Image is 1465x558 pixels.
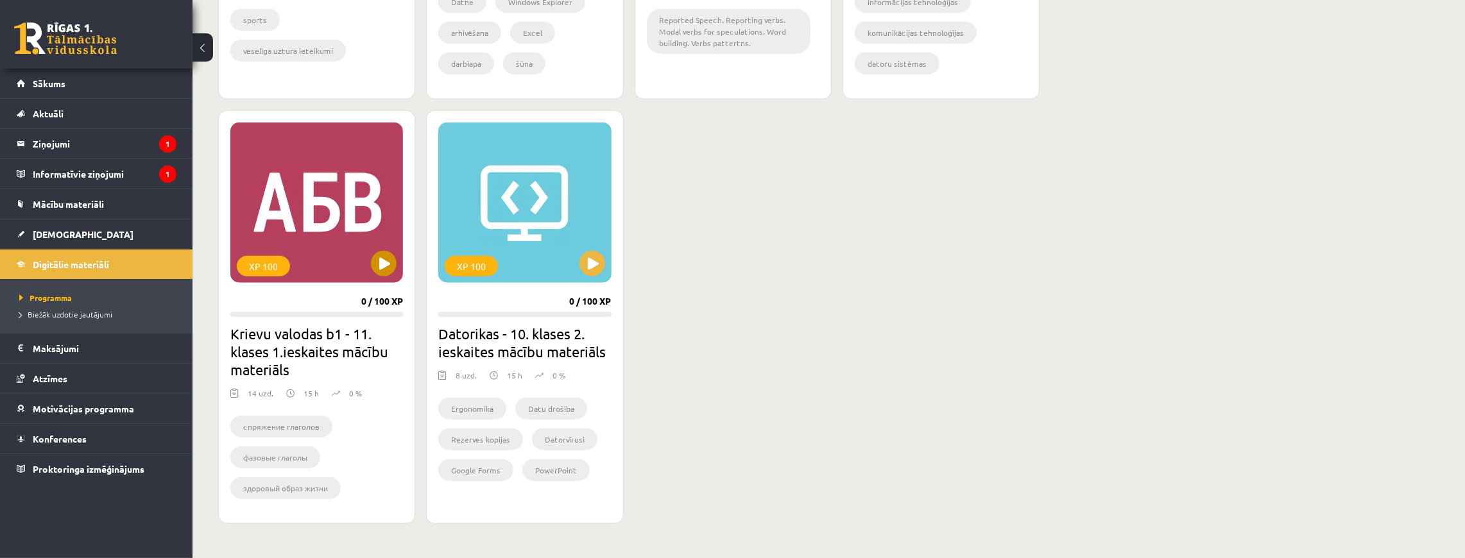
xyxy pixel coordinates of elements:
a: [DEMOGRAPHIC_DATA] [17,219,176,249]
div: 14 uzd. [248,387,273,407]
span: Motivācijas programma [33,403,134,414]
a: Maksājumi [17,334,176,363]
li: Ergonomika [438,398,506,419]
li: Excel [510,22,555,44]
li: фазовые глаголы [230,446,320,468]
legend: Ziņojumi [33,129,176,158]
li: cпряжение глаголов [230,416,332,437]
h2: Krievu valodas b1 - 11. klases 1.ieskaites mācību materiāls [230,325,403,378]
a: Aktuāli [17,99,176,128]
i: 1 [159,165,176,183]
a: Motivācijas programma [17,394,176,423]
span: Proktoringa izmēģinājums [33,463,144,475]
a: Ziņojumi1 [17,129,176,158]
li: darblapa [438,53,494,74]
div: XP 100 [237,256,290,276]
li: veselīga uztura ieteikumi [230,40,346,62]
li: Google Forms [438,459,513,481]
a: Proktoringa izmēģinājums [17,454,176,484]
span: Konferences [33,433,87,444]
li: Datorvīrusi [532,428,597,450]
span: Atzīmes [33,373,67,384]
span: Mācību materiāli [33,198,104,210]
li: arhivēšana [438,22,501,44]
li: Rezerves kopijas [438,428,523,450]
a: Biežāk uzdotie jautājumi [19,309,180,320]
legend: Maksājumi [33,334,176,363]
a: Konferences [17,424,176,453]
li: здоровый образ жизни [230,477,341,499]
li: komunikācijas tehnoloģijas [855,22,977,44]
p: 15 h [507,369,522,381]
a: Mācību materiāli [17,189,176,219]
li: sports [230,9,280,31]
a: Sākums [17,69,176,98]
a: Atzīmes [17,364,176,393]
span: [DEMOGRAPHIC_DATA] [33,228,133,240]
span: Biežāk uzdotie jautājumi [19,309,112,319]
p: 0 % [553,369,565,381]
span: Digitālie materiāli [33,258,109,270]
a: Informatīvie ziņojumi1 [17,159,176,189]
li: Datu drošība [515,398,587,419]
li: šūna [503,53,545,74]
div: XP 100 [445,256,498,276]
span: Programma [19,292,72,303]
li: PowerPoint [522,459,590,481]
h2: Datorikas - 10. klases 2. ieskaites mācību materiāls [438,325,611,360]
p: 15 h [304,387,319,399]
a: Programma [19,292,180,303]
span: Aktuāli [33,108,64,119]
a: Digitālie materiāli [17,249,176,279]
li: datoru sistēmas [855,53,939,74]
a: Rīgas 1. Tālmācības vidusskola [14,22,117,55]
div: 8 uzd. [456,369,477,389]
li: Reported Speech. Reporting verbs. Modal verbs for speculations. Word building. Verbs pattertns. [647,9,810,54]
i: 1 [159,135,176,153]
p: 0 % [349,387,362,399]
legend: Informatīvie ziņojumi [33,159,176,189]
span: Sākums [33,78,65,89]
